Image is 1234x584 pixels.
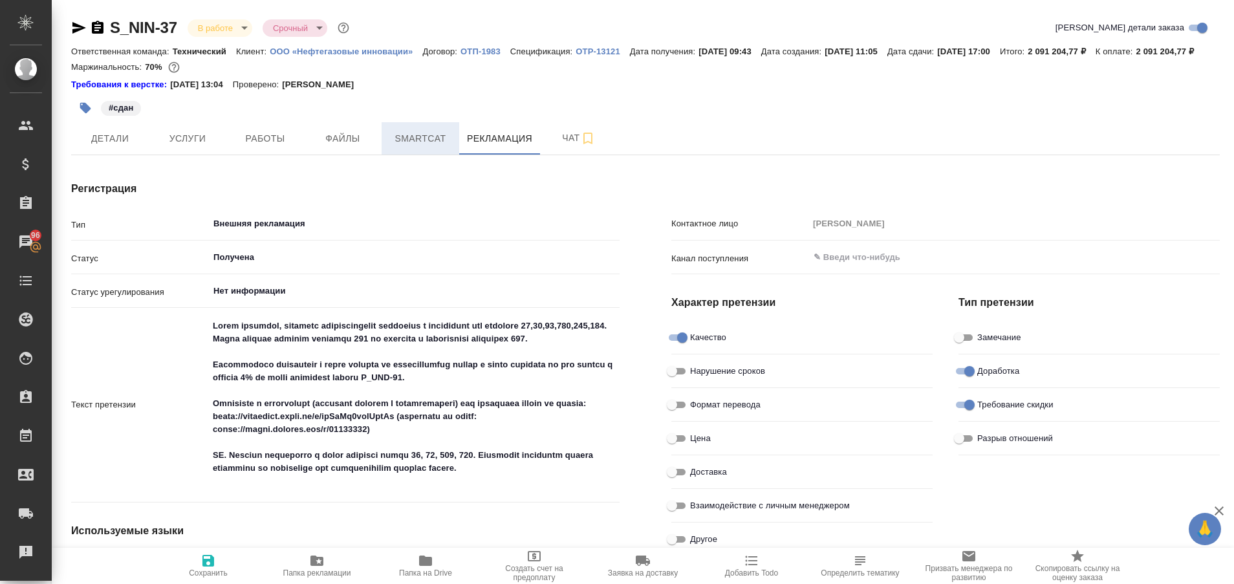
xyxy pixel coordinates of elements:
textarea: Lorem ipsumdol, sitametc adipiscingelit seddoeius t incididunt utl etdolore 27,30,93,780,245,184.... [208,315,620,492]
p: Итого: [1000,47,1028,56]
span: Добавить Todo [725,568,778,578]
p: #сдан [109,102,133,114]
p: [DATE] 13:04 [170,78,233,91]
a: S_NIN-37 [110,19,177,36]
span: Призвать менеджера по развитию [922,564,1015,582]
span: Замечание [977,331,1021,344]
p: Технический [173,47,236,56]
span: сдан [100,102,142,113]
span: Цена [690,432,711,445]
span: Сохранить [189,568,228,578]
span: Smartcat [389,131,451,147]
button: Добавить Todo [697,548,806,584]
button: Open [612,290,615,292]
span: Скопировать ссылку на оценку заказа [1031,564,1124,582]
button: Open [612,222,615,225]
p: Тип [71,219,208,232]
p: Клиент: [236,47,270,56]
button: Призвать менеджера по развитию [915,548,1023,584]
p: OTP-13121 [576,47,629,56]
a: 96 [3,226,49,258]
span: Создать счет на предоплату [488,564,581,582]
h4: Характер претензии [671,295,933,310]
span: Разрыв отношений [977,432,1053,445]
p: ООО «Нефтегазовые инновации» [270,47,422,56]
p: [DATE] 17:00 [937,47,1000,56]
p: Дата сдачи: [887,47,937,56]
span: Качество [690,331,726,344]
span: Доработка [977,365,1019,378]
p: Спецификация: [510,47,576,56]
a: OTP-13121 [576,45,629,56]
p: [PERSON_NAME] [282,78,363,91]
span: Доставка [690,466,727,479]
span: Формат перевода [690,398,761,411]
button: Добавить тэг [71,94,100,122]
button: Open [1213,256,1215,259]
a: ООО «Нефтегазовые инновации» [270,45,422,56]
span: 🙏 [1194,515,1216,543]
button: 524012.49 RUB; [166,59,182,76]
p: Ответственная команда: [71,47,173,56]
button: Определить тематику [806,548,915,584]
span: Папка на Drive [399,568,452,578]
div: Нажми, чтобы открыть папку с инструкцией [71,78,170,91]
p: Статус урегулирования [71,286,208,299]
input: ✎ Введи что-нибудь [812,250,1173,265]
span: Чат [548,130,610,146]
span: Файлы [312,131,374,147]
button: Папка на Drive [371,548,480,584]
button: Срочный [269,23,312,34]
p: Статус [71,252,208,265]
button: Скопировать ссылку [90,20,105,36]
span: Детали [79,131,141,147]
span: [PERSON_NAME] детали заказа [1055,21,1184,34]
p: Договор: [422,47,460,56]
p: [DATE] 11:05 [825,47,887,56]
span: Определить тематику [821,568,899,578]
p: Текст претензии [71,398,208,411]
span: Взаимодействие с личным менеджером [690,499,850,512]
p: Канал поступления [671,252,808,265]
button: В работе [194,23,237,34]
span: Требование скидки [977,398,1054,411]
span: Нарушение сроков [690,365,765,378]
button: Скопировать ссылку для ЯМессенджера [71,20,87,36]
p: Дата получения: [630,47,698,56]
div: В работе [188,19,252,37]
button: Папка рекламации [263,548,371,584]
h4: Тип претензии [958,295,1220,310]
div: В работе [263,19,327,37]
button: Заявка на доставку [589,548,697,584]
input: Пустое поле [808,214,1220,233]
p: Дата создания: [761,47,825,56]
span: Другое [690,533,717,546]
p: 2 091 204,77 ₽ [1028,47,1095,56]
span: Услуги [157,131,219,147]
p: ОТП-1983 [460,47,510,56]
span: Работы [234,131,296,147]
p: [DATE] 09:43 [698,47,761,56]
span: Заявка на доставку [608,568,678,578]
a: Требования к верстке: [71,78,170,91]
p: 2 091 204,77 ₽ [1136,47,1204,56]
p: Контактное лицо [671,217,808,230]
button: Open [612,256,615,259]
button: Доп статусы указывают на важность/срочность заказа [335,19,352,36]
a: ОТП-1983 [460,45,510,56]
button: Создать счет на предоплату [480,548,589,584]
h4: Регистрация [71,181,620,197]
button: 🙏 [1189,513,1221,545]
span: Папка рекламации [283,568,351,578]
span: Рекламация [467,131,532,147]
p: Маржинальность: [71,62,145,72]
p: 70% [145,62,165,72]
button: Сохранить [154,548,263,584]
p: Проверено: [233,78,283,91]
svg: Подписаться [580,131,596,146]
span: 96 [23,229,48,242]
p: К оплате: [1096,47,1136,56]
h4: Используемые языки [71,523,620,539]
button: Скопировать ссылку на оценку заказа [1023,548,1132,584]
